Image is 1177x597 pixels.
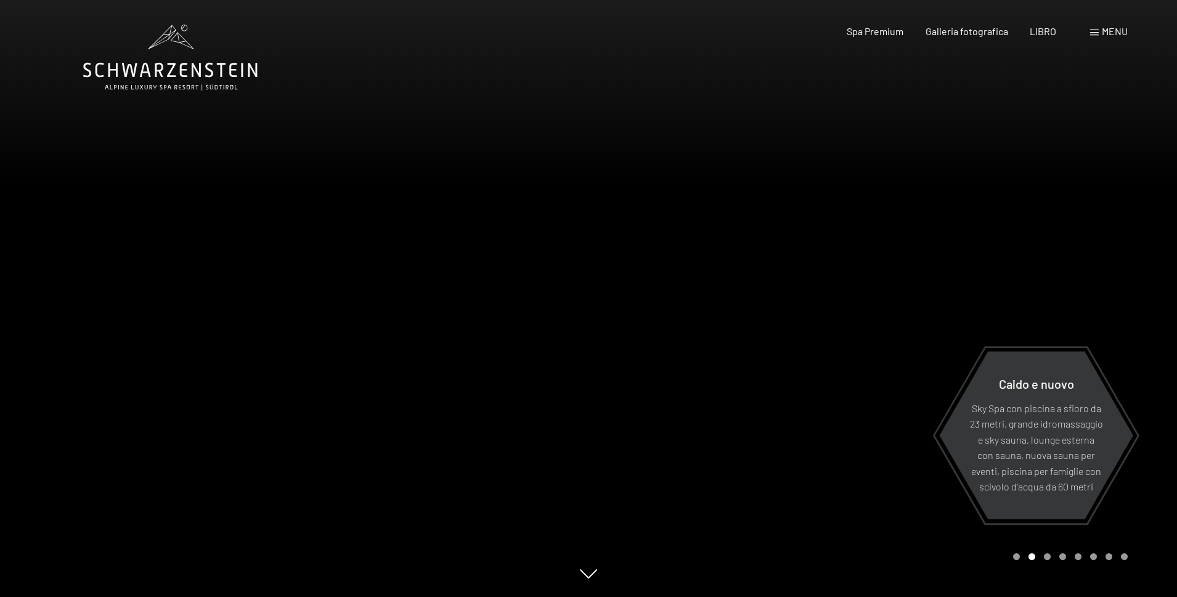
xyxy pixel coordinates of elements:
div: Carousel Page 3 [1044,553,1051,560]
font: menu [1102,25,1128,37]
div: Pagina 4 del carosello [1059,553,1066,560]
div: Pagina 5 della giostra [1075,553,1081,560]
div: Pagina Carosello 1 (Diapositiva corrente) [1013,553,1020,560]
font: Sky Spa con piscina a sfioro da 23 metri, grande idromassaggio e sky sauna, lounge esterna con sa... [970,402,1103,492]
div: Carosello Pagina 7 [1106,553,1112,560]
div: Paginazione carosello [1009,553,1128,560]
div: Carousel Page 2 (Current Slide) [1028,553,1035,560]
div: Pagina 6 della giostra [1090,553,1097,560]
a: Spa Premium [847,25,903,37]
font: Caldo e nuovo [999,376,1074,391]
a: LIBRO [1030,25,1056,37]
div: Pagina 8 della giostra [1121,553,1128,560]
a: Caldo e nuovo Sky Spa con piscina a sfioro da 23 metri, grande idromassaggio e sky sauna, lounge ... [939,351,1134,520]
a: Galleria fotografica [926,25,1008,37]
